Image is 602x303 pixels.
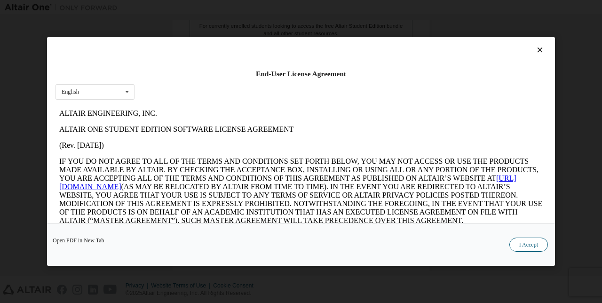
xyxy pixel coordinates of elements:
[62,89,79,95] div: English
[4,52,487,120] p: IF YOU DO NOT AGREE TO ALL OF THE TERMS AND CONDITIONS SET FORTH BELOW, YOU MAY NOT ACCESS OR USE...
[55,69,547,79] div: End-User License Agreement
[4,127,487,161] p: This Altair One Student Edition Software License Agreement (“Agreement”) is between Altair Engine...
[53,238,104,243] a: Open PDF in New Tab
[509,238,548,252] button: I Accept
[4,36,487,44] p: (Rev. [DATE])
[4,69,461,85] a: [URL][DOMAIN_NAME]
[4,4,487,12] p: ALTAIR ENGINEERING, INC.
[4,20,487,28] p: ALTAIR ONE STUDENT EDITION SOFTWARE LICENSE AGREEMENT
